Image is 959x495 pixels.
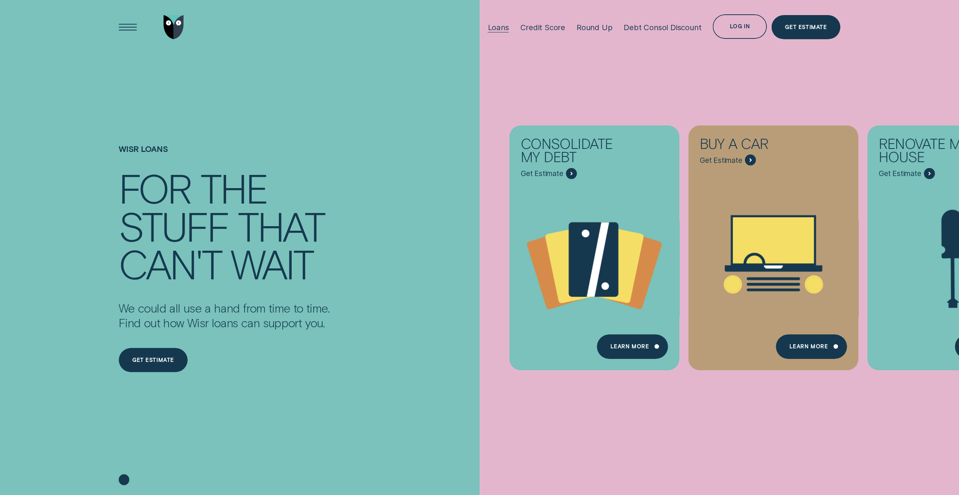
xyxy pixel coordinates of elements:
a: Buy a car - Learn more [688,125,858,363]
a: Get estimate [119,348,188,372]
div: wait [231,244,313,282]
div: Buy a car [700,136,808,155]
img: Wisr [164,15,184,40]
div: Debt Consol Discount [624,23,701,32]
div: Loans [488,23,509,32]
p: We could all use a hand from time to time. Find out how Wisr loans can support you. [119,300,330,330]
div: that [238,207,324,244]
div: can't [119,244,221,282]
a: Learn more [597,334,668,359]
span: Get Estimate [879,169,921,178]
a: Get Estimate [771,15,840,40]
div: Round Up [577,23,612,32]
a: Learn More [775,334,847,359]
a: Consolidate my debt - Learn more [509,125,679,363]
span: Get Estimate [700,156,742,165]
h4: For the stuff that can't wait [119,169,330,282]
h1: Wisr loans [119,144,330,169]
div: the [200,169,267,206]
div: Consolidate my debt [521,136,629,168]
button: Open Menu [116,15,140,40]
span: Get Estimate [521,169,563,178]
div: For [119,169,191,206]
div: stuff [119,207,228,244]
div: Credit Score [520,23,565,32]
button: Log in [713,14,767,39]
